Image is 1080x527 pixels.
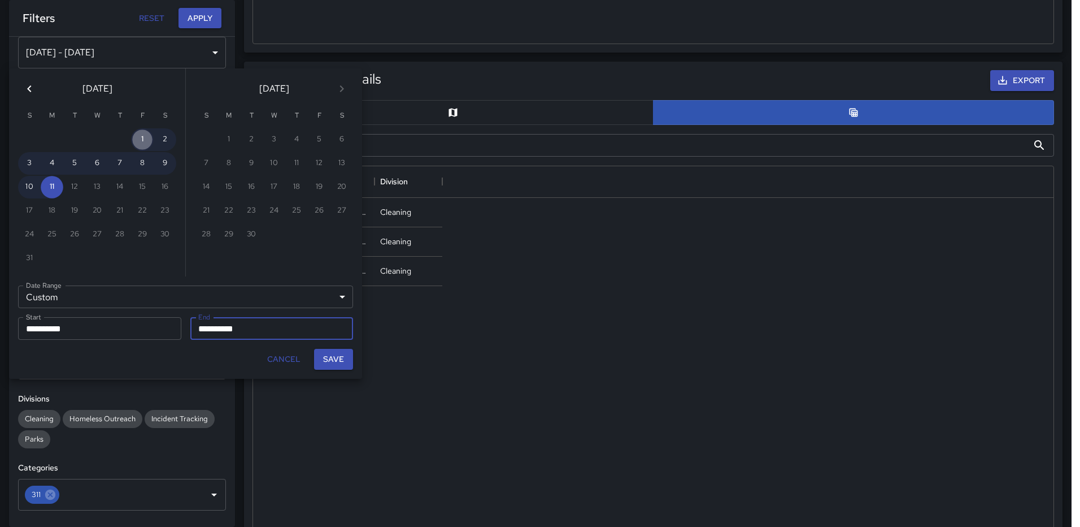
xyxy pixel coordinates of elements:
[264,105,284,127] span: Wednesday
[131,152,154,175] button: 8
[131,128,154,151] button: 1
[198,312,210,322] label: End
[18,152,41,175] button: 3
[63,152,86,175] button: 5
[259,81,289,97] span: [DATE]
[26,280,62,290] label: Date Range
[86,152,108,175] button: 6
[314,349,353,370] button: Save
[332,105,352,127] span: Saturday
[26,312,41,322] label: Start
[219,105,239,127] span: Monday
[154,128,176,151] button: 2
[64,105,85,127] span: Tuesday
[132,105,153,127] span: Friday
[42,105,62,127] span: Monday
[41,176,63,198] button: 11
[41,152,63,175] button: 4
[82,81,112,97] span: [DATE]
[263,349,305,370] button: Cancel
[18,176,41,198] button: 10
[309,105,329,127] span: Friday
[87,105,107,127] span: Wednesday
[19,105,40,127] span: Sunday
[108,152,131,175] button: 7
[241,105,262,127] span: Tuesday
[18,77,41,100] button: Previous month
[286,105,307,127] span: Thursday
[155,105,175,127] span: Saturday
[18,286,353,308] div: Custom
[196,105,216,127] span: Sunday
[110,105,130,127] span: Thursday
[154,152,176,175] button: 9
